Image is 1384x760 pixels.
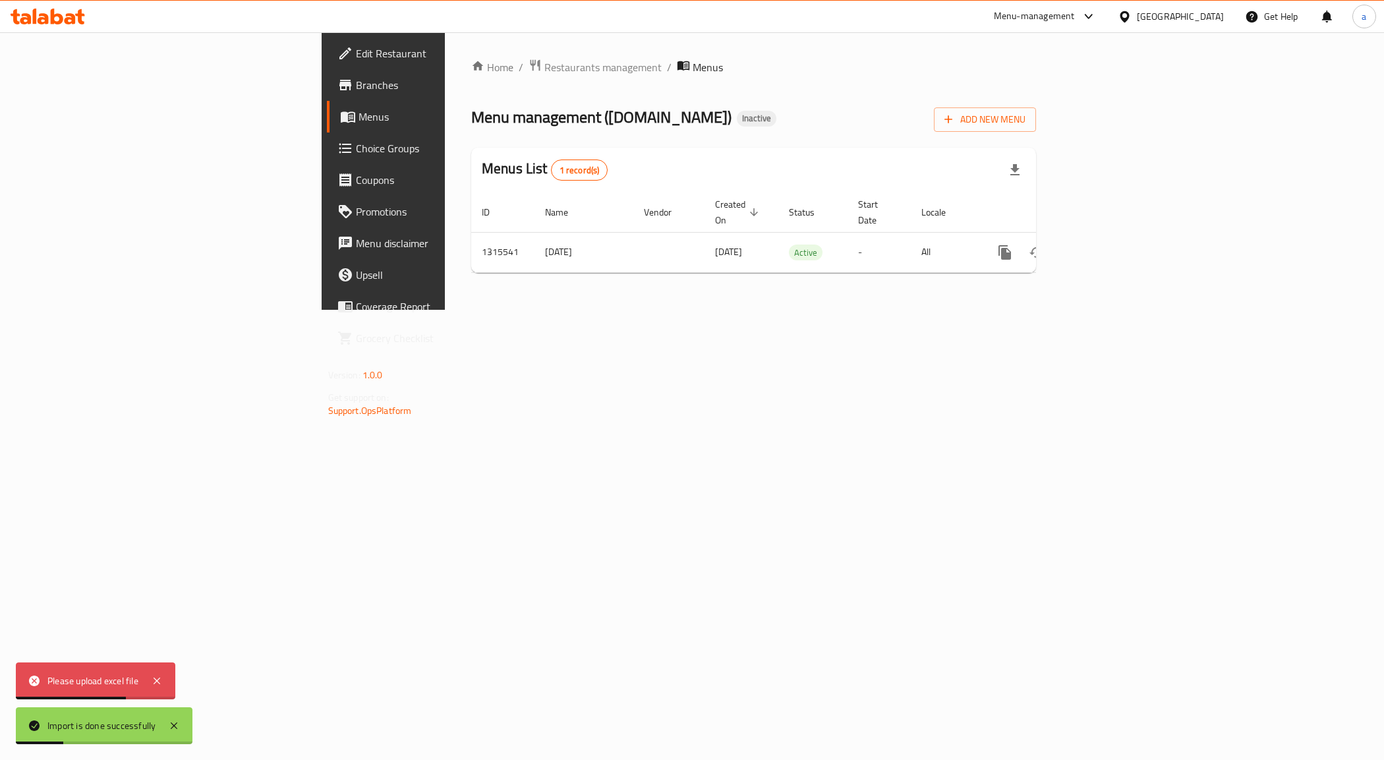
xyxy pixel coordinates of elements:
div: Please upload excel file [47,674,138,688]
button: more [989,237,1021,268]
span: Edit Restaurant [356,45,542,61]
span: 1 record(s) [552,164,608,177]
span: Menu disclaimer [356,235,542,251]
a: Promotions [327,196,553,227]
span: Restaurants management [544,59,662,75]
a: Grocery Checklist [327,322,553,354]
a: Restaurants management [529,59,662,76]
div: [GEOGRAPHIC_DATA] [1137,9,1224,24]
div: Menu-management [994,9,1075,24]
div: Inactive [737,111,776,127]
span: Get support on: [328,389,389,406]
span: Created On [715,196,763,228]
span: Menus [693,59,723,75]
span: Coverage Report [356,299,542,314]
span: [DATE] [715,243,742,260]
span: a [1362,9,1366,24]
span: Promotions [356,204,542,219]
span: Locale [921,204,963,220]
span: Menu management ( [DOMAIN_NAME] ) [471,102,732,132]
button: Change Status [1021,237,1052,268]
span: 1.0.0 [362,366,383,384]
span: Start Date [858,196,895,228]
a: Coverage Report [327,291,553,322]
div: Export file [999,154,1031,186]
a: Edit Restaurant [327,38,553,69]
button: Add New Menu [934,107,1036,132]
span: Menus [359,109,542,125]
span: Vendor [644,204,689,220]
span: Active [789,245,822,260]
a: Support.OpsPlatform [328,402,412,419]
div: Total records count [551,160,608,181]
td: All [911,232,979,272]
span: Coupons [356,172,542,188]
a: Choice Groups [327,132,553,164]
th: Actions [979,192,1126,233]
span: Inactive [737,113,776,124]
td: [DATE] [534,232,633,272]
span: Status [789,204,832,220]
span: ID [482,204,507,220]
span: Grocery Checklist [356,330,542,346]
span: Name [545,204,585,220]
a: Upsell [327,259,553,291]
span: Choice Groups [356,140,542,156]
span: Add New Menu [944,111,1025,128]
a: Menu disclaimer [327,227,553,259]
h2: Menus List [482,159,608,181]
nav: breadcrumb [471,59,1036,76]
div: Import is done successfully [47,718,156,733]
a: Menus [327,101,553,132]
a: Branches [327,69,553,101]
span: Branches [356,77,542,93]
span: Version: [328,366,360,384]
span: Upsell [356,267,542,283]
li: / [667,59,672,75]
td: - [848,232,911,272]
a: Coupons [327,164,553,196]
table: enhanced table [471,192,1126,273]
